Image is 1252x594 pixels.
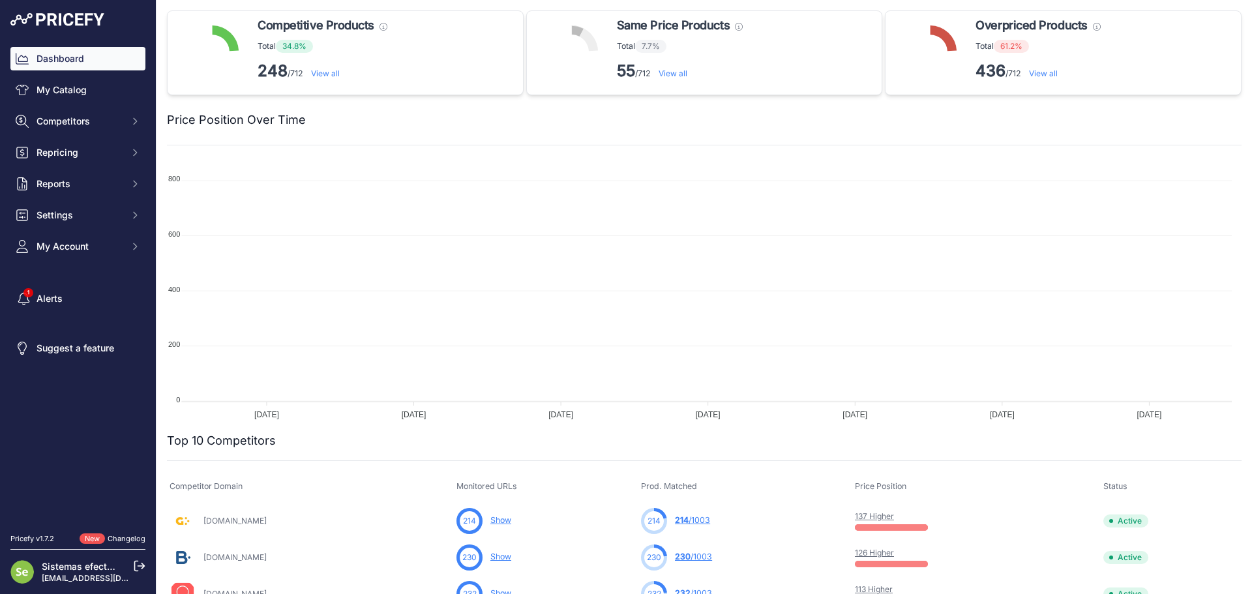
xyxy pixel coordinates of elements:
[617,40,743,53] p: Total
[696,410,721,419] tspan: [DATE]
[855,511,894,521] a: 137 Higher
[647,552,661,563] span: 230
[10,533,54,544] div: Pricefy v1.7.2
[10,235,145,258] button: My Account
[10,336,145,360] a: Suggest a feature
[1103,514,1148,527] span: Active
[176,396,180,404] tspan: 0
[311,68,340,78] a: View all
[675,515,710,525] a: 214/1003
[203,516,267,526] a: [DOMAIN_NAME]
[10,141,145,164] button: Repricing
[976,61,1006,80] strong: 436
[37,177,122,190] span: Reports
[10,172,145,196] button: Reports
[10,203,145,227] button: Settings
[80,533,105,544] span: New
[1103,481,1127,491] span: Status
[976,61,1100,82] p: /712
[463,515,476,527] span: 214
[490,515,511,525] a: Show
[976,16,1087,35] span: Overpriced Products
[456,481,517,491] span: Monitored URLs
[10,47,145,70] a: Dashboard
[42,561,128,572] a: Sistemas efectoLed
[462,552,477,563] span: 230
[548,410,573,419] tspan: [DATE]
[170,481,243,491] span: Competitor Domain
[258,61,387,82] p: /712
[167,432,276,450] h2: Top 10 Competitors
[10,78,145,102] a: My Catalog
[617,61,743,82] p: /712
[855,481,906,491] span: Price Position
[168,230,180,238] tspan: 600
[842,410,867,419] tspan: [DATE]
[1103,551,1148,564] span: Active
[37,209,122,222] span: Settings
[402,410,426,419] tspan: [DATE]
[855,548,894,557] a: 126 Higher
[617,16,730,35] span: Same Price Products
[37,146,122,159] span: Repricing
[37,240,122,253] span: My Account
[276,40,313,53] span: 34.8%
[167,111,306,129] h2: Price Position Over Time
[168,175,180,183] tspan: 800
[37,115,122,128] span: Competitors
[976,40,1100,53] p: Total
[675,552,712,561] a: 230/1003
[675,552,691,561] span: 230
[635,40,666,53] span: 7.7%
[168,286,180,293] tspan: 400
[994,40,1029,53] span: 61.2%
[1137,410,1162,419] tspan: [DATE]
[258,40,387,53] p: Total
[10,13,104,26] img: Pricefy Logo
[258,61,288,80] strong: 248
[659,68,687,78] a: View all
[168,340,180,348] tspan: 200
[10,287,145,310] a: Alerts
[1029,68,1058,78] a: View all
[641,481,697,491] span: Prod. Matched
[648,515,661,527] span: 214
[254,410,279,419] tspan: [DATE]
[675,515,689,525] span: 214
[490,552,511,561] a: Show
[855,584,893,594] a: 113 Higher
[617,61,635,80] strong: 55
[108,534,145,543] a: Changelog
[258,16,374,35] span: Competitive Products
[10,110,145,133] button: Competitors
[990,410,1015,419] tspan: [DATE]
[42,573,178,583] a: [EMAIL_ADDRESS][DOMAIN_NAME]
[203,552,267,562] a: [DOMAIN_NAME]
[10,47,145,518] nav: Sidebar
